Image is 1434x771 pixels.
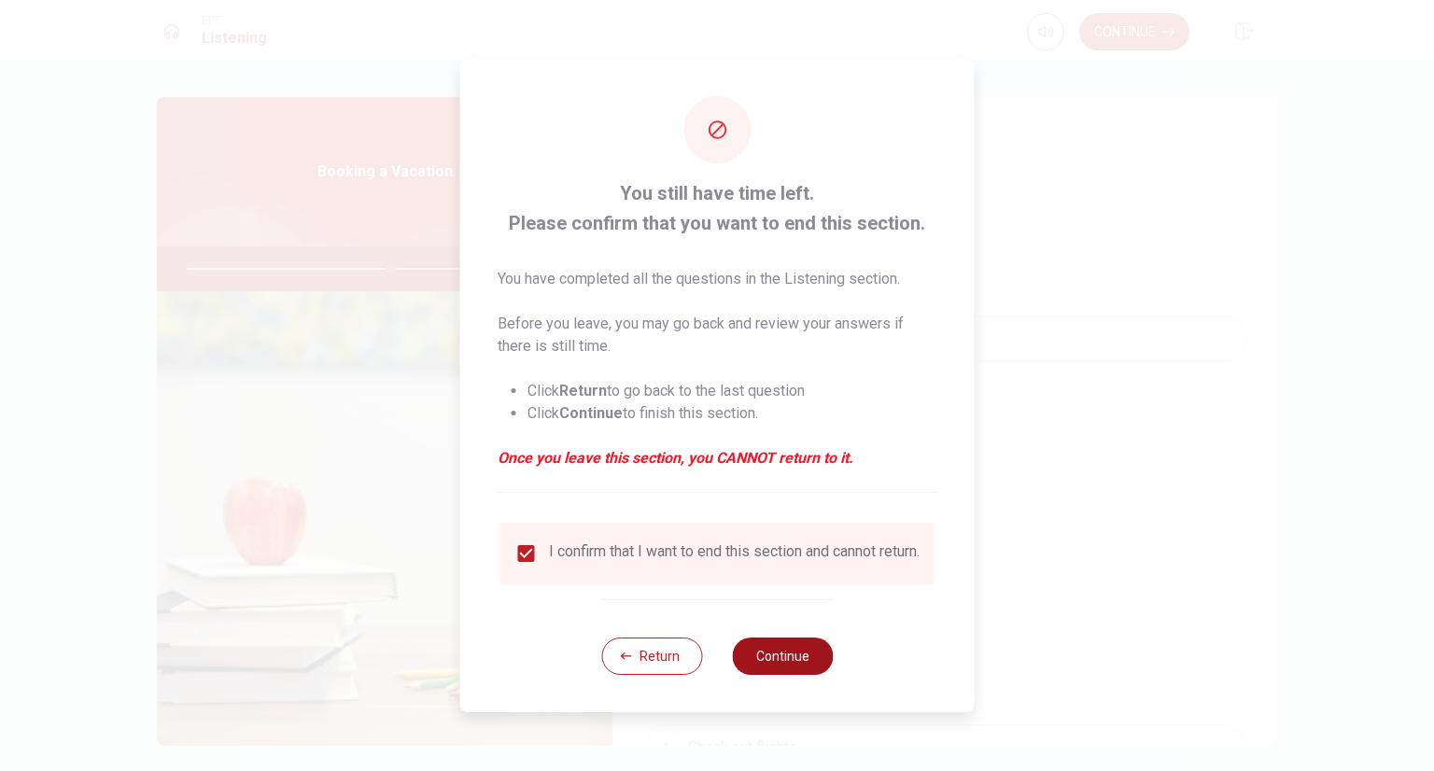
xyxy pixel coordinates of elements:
li: Click to go back to the last question [527,380,937,402]
p: You have completed all the questions in the Listening section. [498,268,937,290]
p: Before you leave, you may go back and review your answers if there is still time. [498,313,937,357]
div: I confirm that I want to end this section and cannot return. [549,542,920,565]
li: Click to finish this section. [527,402,937,425]
strong: Continue [559,404,623,422]
strong: Return [559,382,607,400]
button: Return [601,638,702,675]
button: Continue [732,638,833,675]
span: You still have time left. Please confirm that you want to end this section. [498,178,937,238]
em: Once you leave this section, you CANNOT return to it. [498,447,937,470]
